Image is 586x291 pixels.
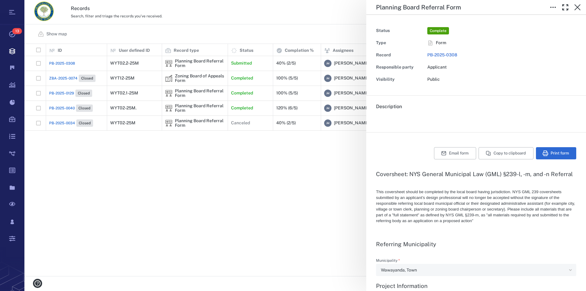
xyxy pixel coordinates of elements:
[376,170,576,178] h3: Coversheet: NYS General Municipal Law (GML) §239-l, -m, and -n Referral
[14,4,26,10] span: Help
[436,40,446,46] span: Form
[429,28,448,34] span: Complete
[376,240,576,248] h3: Referring Municipality
[376,4,461,11] h5: Planning Board Referral Form
[381,267,566,274] div: Wawayanda, Town
[376,190,575,223] span: This coversheet should be completed by the local board having jurisdiction. NYS GML 239 covershee...
[376,116,377,122] span: .
[427,77,440,82] span: Public
[427,65,447,69] span: Applicant
[376,63,425,72] div: Responsible party
[434,147,476,159] button: Email form
[547,1,559,13] button: Toggle to Edit Boxes
[571,1,584,13] button: Close
[376,259,576,264] label: Municipality
[376,39,425,47] div: Type
[559,1,571,13] button: Toggle Fullscreen
[479,147,534,159] button: Copy to clipboard
[376,27,425,35] div: Status
[5,5,195,10] body: Rich Text Area. Press ALT-0 for help.
[376,75,425,84] div: Visibility
[376,282,576,289] h3: Project Information
[536,147,576,159] button: Print form
[376,264,576,276] div: Municipality
[427,52,457,57] a: PB-2025-0308
[376,51,425,59] div: Record
[12,28,22,34] span: 13
[376,103,576,110] h6: Description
